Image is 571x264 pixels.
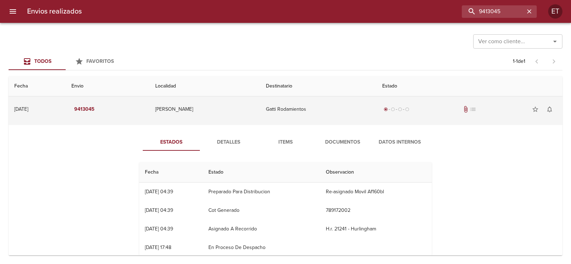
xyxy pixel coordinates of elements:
[74,105,95,114] em: 9413045
[203,220,320,238] td: Asignado A Recorrido
[528,102,542,116] button: Agregar a favoritos
[14,106,28,112] div: [DATE]
[86,58,114,64] span: Favoritos
[66,76,150,96] th: Envio
[260,76,377,96] th: Destinatario
[318,138,367,147] span: Documentos
[139,162,203,183] th: Fecha
[546,106,553,113] span: notifications_none
[532,106,539,113] span: star_border
[27,6,82,17] h6: Envios realizados
[150,96,260,122] td: [PERSON_NAME]
[377,76,562,96] th: Estado
[261,138,310,147] span: Items
[143,134,428,151] div: Tabs detalle de guia
[542,102,557,116] button: Activar notificaciones
[9,76,66,96] th: Fecha
[398,107,402,111] span: radio_button_unchecked
[320,162,432,183] th: Observacion
[139,162,432,257] table: Tabla de seguimiento
[34,58,51,64] span: Todos
[4,3,21,20] button: menu
[469,106,476,113] span: No tiene pedido asociado
[203,183,320,201] td: Preparado Para Distribucion
[147,138,196,147] span: Estados
[462,5,525,18] input: buscar
[320,201,432,220] td: 789172002
[203,162,320,183] th: Estado
[550,36,560,46] button: Abrir
[145,244,171,250] div: [DATE] 17:48
[384,107,388,111] span: radio_button_checked
[145,226,173,232] div: [DATE] 04:39
[204,138,253,147] span: Detalles
[145,189,173,195] div: [DATE] 04:39
[548,4,562,19] div: ET
[382,106,411,113] div: Generado
[391,107,395,111] span: radio_button_unchecked
[145,207,173,213] div: [DATE] 04:39
[260,96,377,122] td: Gatti Rodamientos
[545,53,562,70] span: Pagina siguiente
[9,53,123,70] div: Tabs Envios
[150,76,260,96] th: Localidad
[320,220,432,238] td: H.r. 21241 - Hurlingham
[203,201,320,220] td: Cot Generado
[203,238,320,257] td: En Proceso De Despacho
[71,103,97,116] button: 9413045
[320,183,432,201] td: Re-asignado Movil Af160bl
[405,107,409,111] span: radio_button_unchecked
[548,4,562,19] div: Abrir información de usuario
[513,58,525,65] p: 1 - 1 de 1
[375,138,424,147] span: Datos Internos
[528,58,545,65] span: Pagina anterior
[462,106,469,113] span: Tiene documentos adjuntos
